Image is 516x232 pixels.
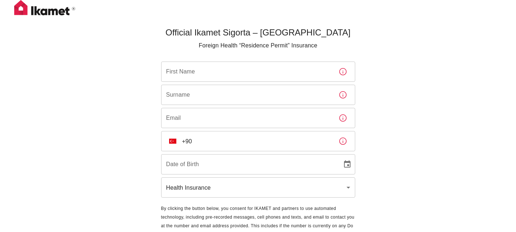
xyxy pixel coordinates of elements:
[161,177,355,198] div: Health Insurance
[161,154,337,174] input: DD/MM/YYYY
[161,27,355,38] h5: Official Ikamet Sigorta – [GEOGRAPHIC_DATA]
[161,41,355,50] p: Foreign Health “Residence Permit” Insurance
[340,157,355,172] button: Choose date
[166,135,179,148] button: Select country
[169,139,176,144] img: unknown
